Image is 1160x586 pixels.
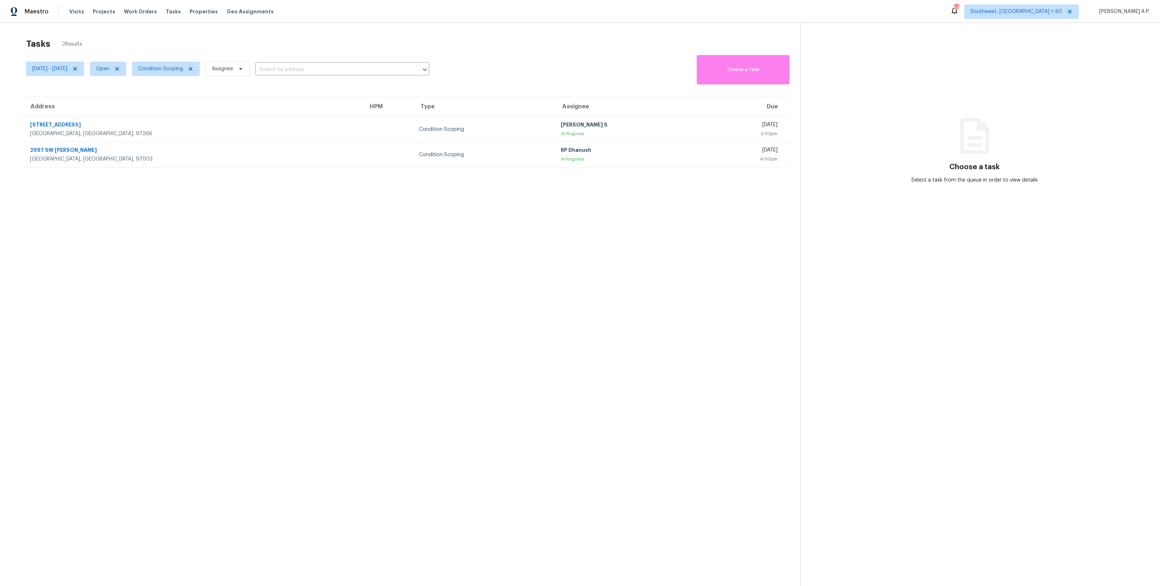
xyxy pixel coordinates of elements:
div: [PERSON_NAME] S [561,121,696,130]
div: In Progress [561,155,696,163]
div: [GEOGRAPHIC_DATA], [GEOGRAPHIC_DATA], 97003 [30,155,357,163]
div: Select a task from the queue in order to view details [888,176,1062,184]
div: 4:00pm [707,155,778,163]
button: Open [420,65,430,75]
span: Geo Assignments [227,8,274,15]
span: [DATE] - [DATE] [32,65,67,72]
span: [PERSON_NAME] A P [1096,8,1149,15]
th: Address [23,96,362,117]
div: Condition Scoping [419,126,549,133]
span: 2 Results [62,41,82,48]
div: [STREET_ADDRESS] [30,121,357,130]
div: [DATE] [707,121,778,130]
span: Work Orders [124,8,157,15]
span: Create a Task [700,66,786,74]
span: Assignee [212,65,233,72]
div: 575 [954,4,959,12]
div: Condition Scoping [419,151,549,158]
th: HPM [362,96,413,117]
span: Projects [93,8,115,15]
span: Maestro [25,8,49,15]
th: Type [413,96,555,117]
div: In Progress [561,130,696,137]
div: 2997 SW [PERSON_NAME] [30,146,357,155]
span: Properties [190,8,218,15]
div: [DATE] [707,146,778,155]
div: [GEOGRAPHIC_DATA], [GEOGRAPHIC_DATA], 97266 [30,130,357,137]
th: Due [701,96,789,117]
div: 3:42pm [707,130,778,137]
th: Assignee [555,96,701,117]
span: Open [96,65,109,72]
h3: Choose a task [949,163,1000,171]
h2: Tasks [26,40,50,47]
button: Create a Task [697,55,790,84]
span: Visits [69,8,84,15]
span: Tasks [166,9,181,14]
input: Search by address [255,64,409,75]
span: Condition Scoping [138,65,183,72]
span: Southwest, [GEOGRAPHIC_DATA] + 60 [970,8,1062,15]
div: RP Dhanush [561,146,696,155]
